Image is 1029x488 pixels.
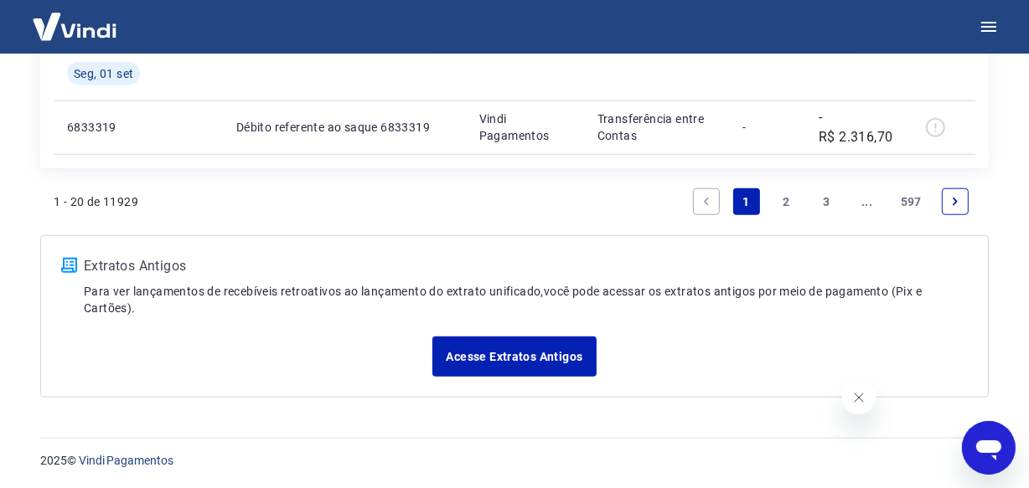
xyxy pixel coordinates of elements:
[432,336,596,377] a: Acesse Extratos Antigos
[74,65,133,82] span: Seg, 01 set
[40,452,989,470] p: 2025 ©
[842,381,876,414] iframe: Fechar mensagem
[84,283,968,316] p: Para ver lançamentos de recebíveis retroativos ao lançamento do extrato unificado, você pode aces...
[84,256,968,276] p: Extratos Antigos
[693,188,720,215] a: Previous page
[79,454,173,467] a: Vindi Pagamentos
[597,110,716,144] p: Transferência entre Contas
[54,193,138,210] p: 1 - 20 de 11929
[742,119,792,136] p: -
[814,188,840,215] a: Page 3
[819,107,895,147] p: -R$ 2.316,70
[962,421,1016,475] iframe: Botão para abrir a janela de mensagens
[479,110,571,144] p: Vindi Pagamentos
[733,188,760,215] a: Page 1 is your current page
[67,119,142,136] p: 6833319
[236,119,452,136] p: Débito referente ao saque 6833319
[854,188,881,215] a: Jump forward
[61,258,77,273] img: ícone
[10,12,141,25] span: Olá! Precisa de ajuda?
[942,188,969,215] a: Next page
[894,188,928,215] a: Page 597
[20,1,129,52] img: Vindi
[686,182,975,222] ul: Pagination
[773,188,800,215] a: Page 2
